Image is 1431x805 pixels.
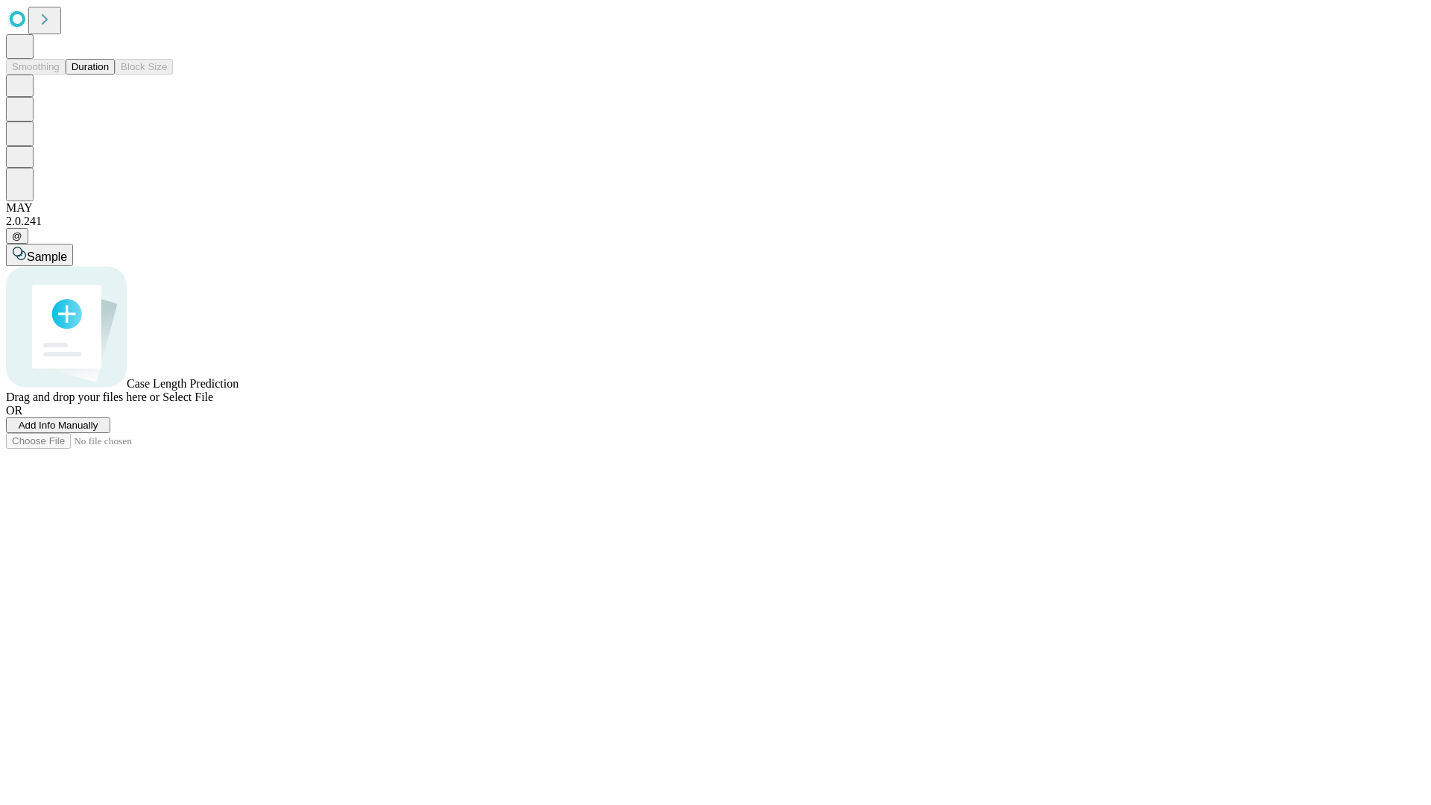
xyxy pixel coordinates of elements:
[115,59,173,75] button: Block Size
[127,377,238,390] span: Case Length Prediction
[27,250,67,263] span: Sample
[6,391,159,403] span: Drag and drop your files here or
[6,59,66,75] button: Smoothing
[6,417,110,433] button: Add Info Manually
[12,230,22,241] span: @
[162,391,213,403] span: Select File
[19,420,98,431] span: Add Info Manually
[6,215,1425,228] div: 2.0.241
[6,201,1425,215] div: MAY
[6,404,22,417] span: OR
[6,244,73,266] button: Sample
[66,59,115,75] button: Duration
[6,228,28,244] button: @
